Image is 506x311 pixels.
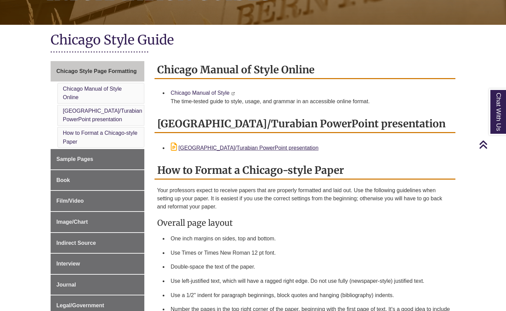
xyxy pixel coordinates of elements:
[171,97,450,106] div: The time-tested guide to style, usage, and grammar in an accessible online format.
[157,186,453,211] p: Your professors expect to receive papers that are properly formatted and laid out. Use the follow...
[168,260,453,274] li: Double-space the text of the paper.
[56,282,76,288] span: Journal
[51,191,144,211] a: Film/Video
[479,140,504,149] a: Back to Top
[56,156,93,162] span: Sample Pages
[51,170,144,190] a: Book
[51,212,144,232] a: Image/Chart
[155,61,456,79] h2: Chicago Manual of Style Online
[231,92,235,95] i: This link opens in a new window
[51,149,144,169] a: Sample Pages
[51,61,144,81] a: Chicago Style Page Formatting
[171,145,319,151] a: [GEOGRAPHIC_DATA]/Turabian PowerPoint presentation
[168,274,453,288] li: Use left-justified text, which will have a ragged right edge. Do not use fully (newspaper-style) ...
[56,177,70,183] span: Book
[63,86,122,100] a: Chicago Manual of Style Online
[63,108,142,123] a: [GEOGRAPHIC_DATA]/Turabian PowerPoint presentation
[51,275,144,295] a: Journal
[63,130,138,145] a: How to Format a Chicago-style Paper
[56,198,84,204] span: Film/Video
[51,32,455,50] h1: Chicago Style Guide
[51,254,144,274] a: Interview
[56,261,80,267] span: Interview
[168,246,453,260] li: Use Times or Times New Roman 12 pt font.
[56,219,88,225] span: Image/Chart
[56,240,96,246] span: Indirect Source
[168,232,453,246] li: One inch margins on sides, top and bottom.
[171,90,230,96] a: Chicago Manual of Style
[51,233,144,253] a: Indirect Source
[56,303,104,308] span: Legal/Government
[168,288,453,303] li: Use a 1/2" indent for paragraph beginnings, block quotes and hanging (bibliography) indents.
[155,162,456,180] h2: How to Format a Chicago-style Paper
[56,68,137,74] span: Chicago Style Page Formatting
[155,115,456,133] h2: [GEOGRAPHIC_DATA]/Turabian PowerPoint presentation
[157,218,453,228] h3: Overall page layout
